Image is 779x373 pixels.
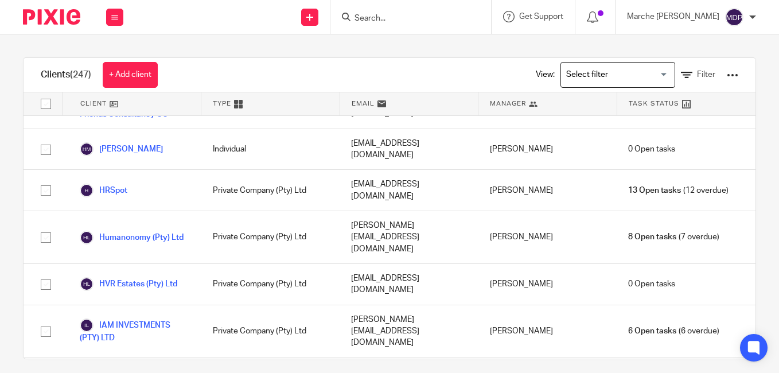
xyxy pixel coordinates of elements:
[70,70,91,79] span: (247)
[490,99,526,108] span: Manager
[628,325,719,337] span: (6 overdue)
[80,184,94,197] img: svg%3E
[352,99,375,108] span: Email
[201,129,340,170] div: Individual
[519,58,738,92] div: View:
[478,170,617,211] div: [PERSON_NAME]
[560,62,675,88] div: Search for option
[725,8,743,26] img: svg%3E
[201,264,340,305] div: Private Company (Pty) Ltd
[340,211,478,263] div: [PERSON_NAME][EMAIL_ADDRESS][DOMAIN_NAME]
[80,277,177,291] a: HVR Estates (Pty) Ltd
[628,143,675,155] span: 0 Open tasks
[80,184,127,197] a: HRSpot
[562,65,668,85] input: Search for option
[35,93,57,115] input: Select all
[629,99,679,108] span: Task Status
[478,264,617,305] div: [PERSON_NAME]
[697,71,715,79] span: Filter
[478,305,617,358] div: [PERSON_NAME]
[80,318,190,344] a: IAM INVESTMENTS (PTY) LTD
[80,277,94,291] img: svg%3E
[628,231,719,243] span: (7 overdue)
[41,69,91,81] h1: Clients
[340,129,478,170] div: [EMAIL_ADDRESS][DOMAIN_NAME]
[80,318,94,332] img: svg%3E
[627,11,719,22] p: Marche [PERSON_NAME]
[213,99,231,108] span: Type
[80,99,107,108] span: Client
[80,142,94,156] img: svg%3E
[201,211,340,263] div: Private Company (Pty) Ltd
[201,170,340,211] div: Private Company (Pty) Ltd
[340,305,478,358] div: [PERSON_NAME][EMAIL_ADDRESS][DOMAIN_NAME]
[103,62,158,88] a: + Add client
[80,231,184,244] a: Humanonomy (Pty) Ltd
[628,278,675,290] span: 0 Open tasks
[628,185,681,196] span: 13 Open tasks
[628,325,676,337] span: 6 Open tasks
[23,9,80,25] img: Pixie
[340,170,478,211] div: [EMAIL_ADDRESS][DOMAIN_NAME]
[201,305,340,358] div: Private Company (Pty) Ltd
[519,13,563,21] span: Get Support
[628,231,676,243] span: 8 Open tasks
[353,14,457,24] input: Search
[80,142,163,156] a: [PERSON_NAME]
[340,264,478,305] div: [EMAIL_ADDRESS][DOMAIN_NAME]
[80,231,94,244] img: svg%3E
[478,129,617,170] div: [PERSON_NAME]
[628,185,728,196] span: (12 overdue)
[478,211,617,263] div: [PERSON_NAME]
